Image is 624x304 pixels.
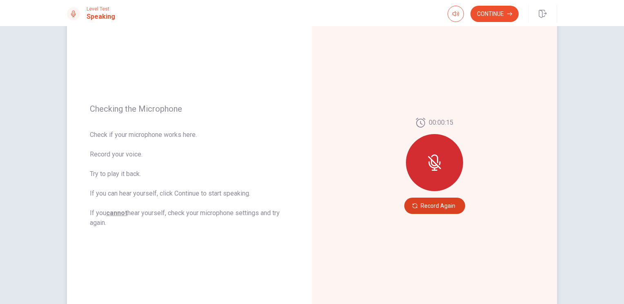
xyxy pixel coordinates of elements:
button: Continue [470,6,519,22]
button: Record Again [404,198,465,214]
span: Checking the Microphone [90,104,289,114]
span: Level Test [87,6,115,12]
h1: Speaking [87,12,115,22]
span: 00:00:15 [429,118,453,128]
u: cannot [106,209,127,217]
span: Check if your microphone works here. Record your voice. Try to play it back. If you can hear your... [90,130,289,228]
